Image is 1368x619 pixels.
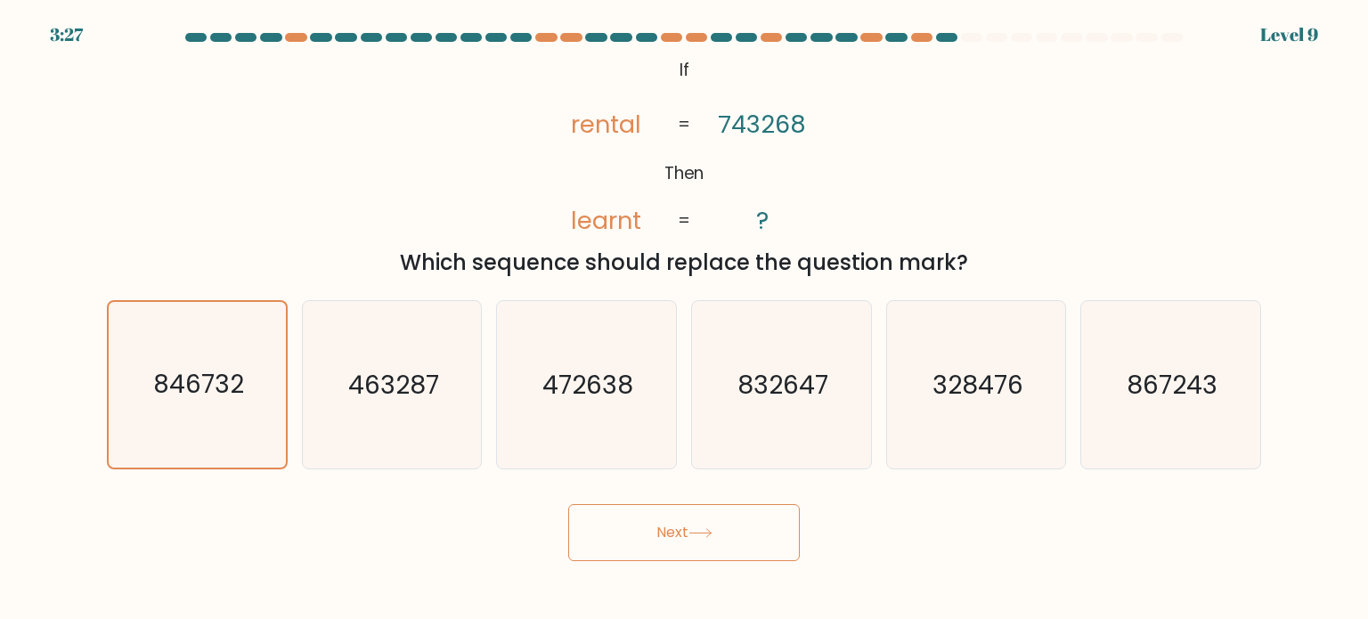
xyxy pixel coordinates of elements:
button: Next [568,504,800,561]
tspan: If [680,58,689,82]
text: 846732 [153,367,244,402]
tspan: = [678,209,690,233]
div: Level 9 [1260,21,1318,48]
svg: @import url('[URL][DOMAIN_NAME]); [533,53,835,240]
tspan: learnt [570,204,640,237]
text: 328476 [932,366,1023,402]
tspan: Then [664,162,704,186]
tspan: ? [756,204,769,237]
tspan: rental [570,108,640,141]
text: 463287 [348,366,439,402]
text: 832647 [737,366,828,402]
tspan: 743268 [719,108,807,141]
tspan: = [678,112,690,136]
div: 3:27 [50,21,83,48]
text: 867243 [1127,366,1217,402]
div: Which sequence should replace the question mark? [118,247,1250,279]
text: 472638 [543,366,634,402]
